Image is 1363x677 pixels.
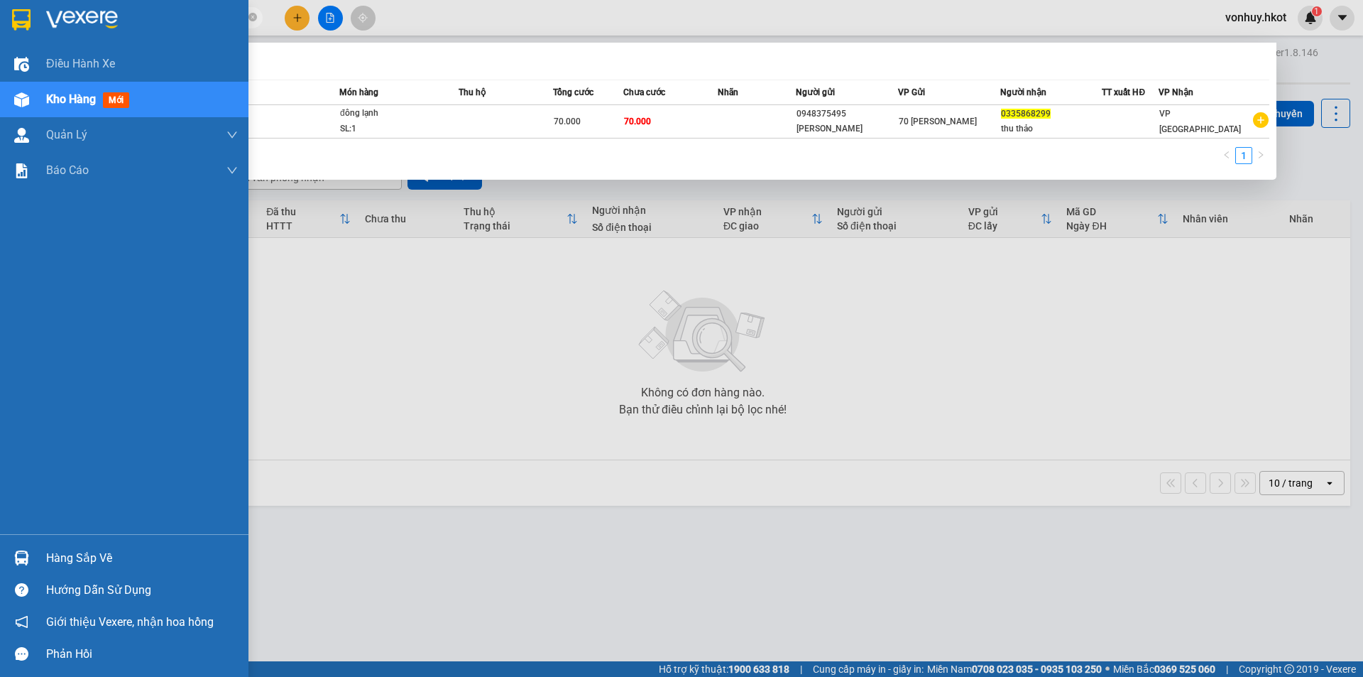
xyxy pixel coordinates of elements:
[248,13,257,21] span: close-circle
[226,165,238,176] span: down
[1102,87,1145,97] span: TT xuất HĐ
[1218,147,1235,164] li: Previous Page
[1257,151,1265,159] span: right
[1222,151,1231,159] span: left
[718,87,738,97] span: Nhãn
[46,92,96,106] span: Kho hàng
[459,87,486,97] span: Thu hộ
[796,87,835,97] span: Người gửi
[554,117,581,126] span: 70.000
[1001,109,1051,119] span: 0335868299
[624,117,651,126] span: 70.000
[14,163,29,178] img: solution-icon
[12,9,31,31] img: logo-vxr
[14,92,29,107] img: warehouse-icon
[46,644,238,665] div: Phản hồi
[14,128,29,143] img: warehouse-icon
[1253,112,1269,128] span: plus-circle
[898,87,925,97] span: VP Gửi
[46,55,115,72] span: Điều hành xe
[340,121,447,137] div: SL: 1
[46,548,238,569] div: Hàng sắp về
[1236,148,1252,163] a: 1
[340,106,447,121] div: đông lạnh
[15,583,28,597] span: question-circle
[103,92,129,108] span: mới
[1159,109,1241,134] span: VP [GEOGRAPHIC_DATA]
[46,161,89,179] span: Báo cáo
[14,551,29,565] img: warehouse-icon
[797,121,897,136] div: [PERSON_NAME]
[899,117,977,126] span: 70 [PERSON_NAME]
[15,615,28,629] span: notification
[1252,147,1269,164] button: right
[1001,121,1102,136] div: thu thảo
[248,11,257,25] span: close-circle
[15,647,28,661] span: message
[14,57,29,72] img: warehouse-icon
[553,87,593,97] span: Tổng cước
[46,126,87,143] span: Quản Lý
[226,129,238,141] span: down
[1252,147,1269,164] li: Next Page
[46,580,238,601] div: Hướng dẫn sử dụng
[1218,147,1235,164] button: left
[797,107,897,121] div: 0948375495
[1159,87,1193,97] span: VP Nhận
[46,613,214,631] span: Giới thiệu Vexere, nhận hoa hồng
[1235,147,1252,164] li: 1
[339,87,378,97] span: Món hàng
[1000,87,1046,97] span: Người nhận
[623,87,665,97] span: Chưa cước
